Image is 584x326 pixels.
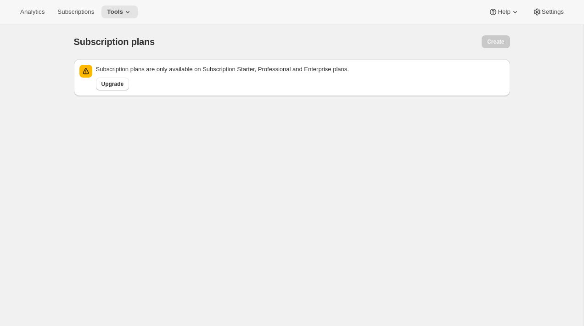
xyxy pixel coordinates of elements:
button: Help [483,6,525,18]
span: Subscriptions [57,8,94,16]
span: Help [498,8,510,16]
p: Subscription plans are only available on Subscription Starter, Professional and Enterprise plans. [96,65,505,74]
button: Subscriptions [52,6,100,18]
span: Upgrade [101,80,124,88]
button: Upgrade [96,78,129,90]
span: Settings [542,8,564,16]
span: Analytics [20,8,45,16]
span: Subscription plans [74,37,155,47]
button: Settings [527,6,569,18]
button: Tools [101,6,138,18]
span: Tools [107,8,123,16]
button: Analytics [15,6,50,18]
